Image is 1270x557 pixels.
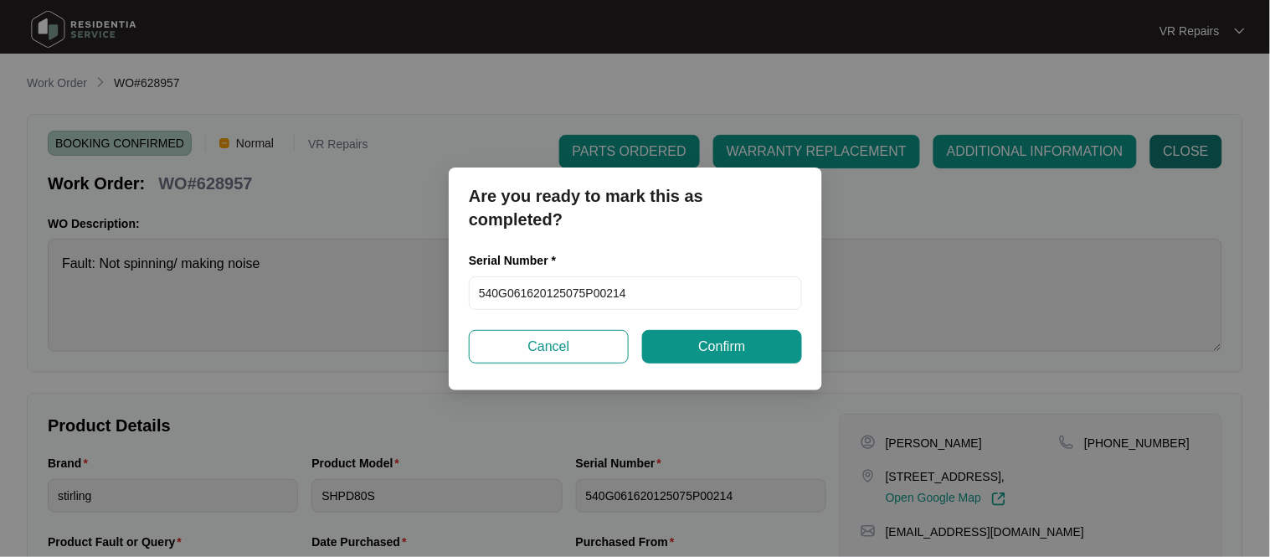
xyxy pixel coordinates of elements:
button: Confirm [642,330,802,364]
label: Serial Number * [469,252,568,269]
button: Cancel [469,330,629,364]
span: Confirm [698,337,745,357]
p: Are you ready to mark this as [469,184,802,208]
span: Cancel [527,337,569,357]
p: completed? [469,208,802,231]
